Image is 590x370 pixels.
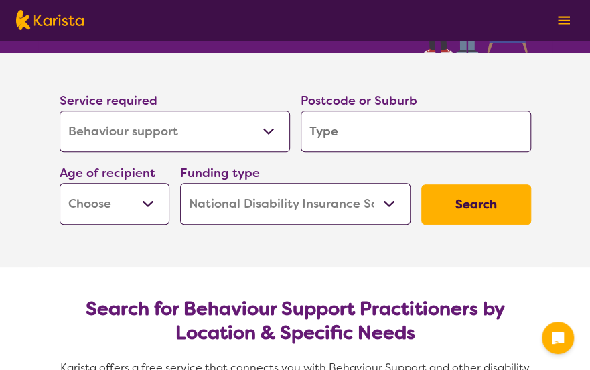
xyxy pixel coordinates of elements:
[301,92,417,109] label: Postcode or Suburb
[558,16,570,25] img: menu
[421,184,531,225] button: Search
[60,92,157,109] label: Service required
[70,297,520,345] h2: Search for Behaviour Support Practitioners by Location & Specific Needs
[180,165,260,181] label: Funding type
[301,111,531,152] input: Type
[16,10,84,30] img: Karista logo
[60,165,155,181] label: Age of recipient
